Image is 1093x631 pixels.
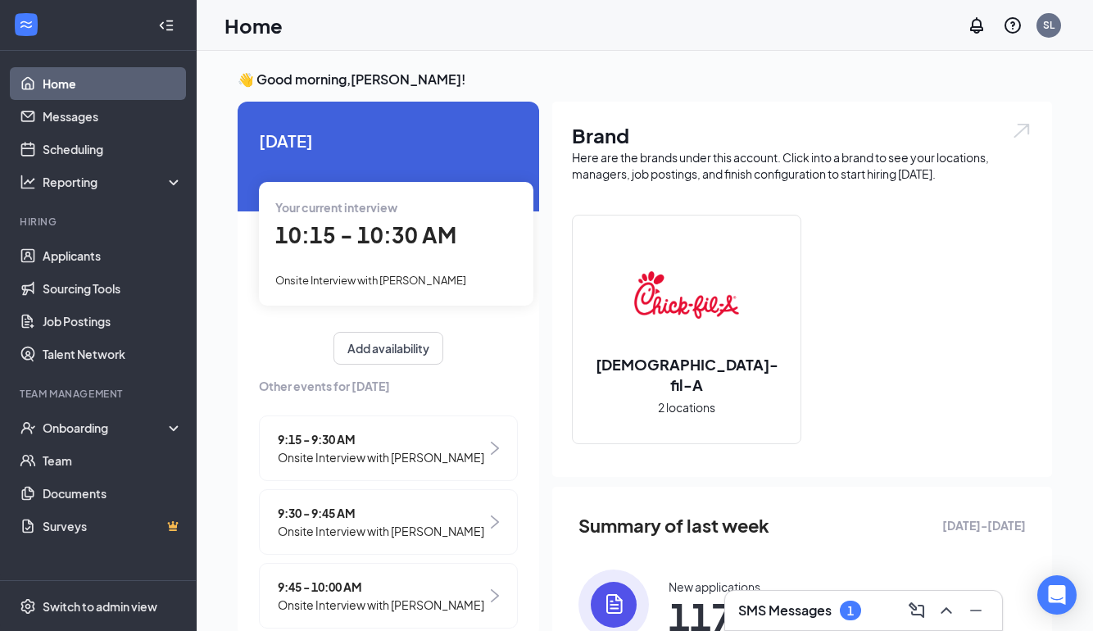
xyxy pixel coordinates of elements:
img: Chick-fil-A [634,243,739,347]
div: Open Intercom Messenger [1037,575,1077,615]
svg: Collapse [158,17,175,34]
span: Onsite Interview with [PERSON_NAME] [278,448,484,466]
a: Talent Network [43,338,183,370]
a: Scheduling [43,133,183,166]
span: [DATE] - [DATE] [942,516,1026,534]
svg: Minimize [966,601,986,620]
svg: Notifications [967,16,986,35]
h3: SMS Messages [738,601,832,620]
div: Reporting [43,174,184,190]
span: 9:30 - 9:45 AM [278,504,484,522]
svg: ChevronUp [937,601,956,620]
h2: [DEMOGRAPHIC_DATA]-fil-A [573,354,800,395]
a: SurveysCrown [43,510,183,542]
h1: Brand [572,121,1032,149]
span: Onsite Interview with [PERSON_NAME] [275,274,466,287]
h3: 👋 Good morning, [PERSON_NAME] ! [238,70,1052,89]
button: Minimize [963,597,989,624]
svg: QuestionInfo [1003,16,1023,35]
a: Sourcing Tools [43,272,183,305]
div: Here are the brands under this account. Click into a brand to see your locations, managers, job p... [572,149,1032,182]
div: 1 [847,604,854,618]
button: Add availability [333,332,443,365]
svg: Settings [20,598,36,615]
span: 9:15 - 9:30 AM [278,430,484,448]
span: 117 [669,601,760,631]
span: 9:45 - 10:00 AM [278,578,484,596]
span: Onsite Interview with [PERSON_NAME] [278,596,484,614]
div: SL [1043,18,1054,32]
h1: Home [224,11,283,39]
img: open.6027fd2a22e1237b5b06.svg [1011,121,1032,140]
a: Team [43,444,183,477]
svg: WorkstreamLogo [18,16,34,33]
span: Other events for [DATE] [259,377,518,395]
div: New applications [669,579,760,595]
div: Onboarding [43,420,169,436]
button: ComposeMessage [904,597,930,624]
a: Applicants [43,239,183,272]
a: Messages [43,100,183,133]
a: Home [43,67,183,100]
svg: Analysis [20,174,36,190]
span: Summary of last week [578,511,769,540]
span: [DATE] [259,128,518,153]
span: Onsite Interview with [PERSON_NAME] [278,522,484,540]
div: Hiring [20,215,179,229]
span: 2 locations [658,398,715,416]
div: Switch to admin view [43,598,157,615]
span: 10:15 - 10:30 AM [275,221,456,248]
div: Team Management [20,387,179,401]
a: Documents [43,477,183,510]
a: Job Postings [43,305,183,338]
svg: UserCheck [20,420,36,436]
span: Your current interview [275,200,397,215]
svg: ComposeMessage [907,601,927,620]
button: ChevronUp [933,597,959,624]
